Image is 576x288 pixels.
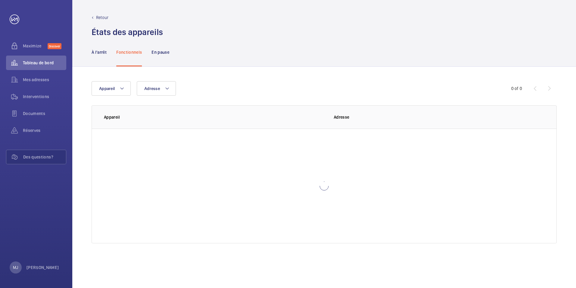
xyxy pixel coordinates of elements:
p: Fonctionnels [116,49,142,55]
span: Adresse [144,86,160,91]
p: À l'arrêt [92,49,107,55]
span: Discover [48,43,61,49]
h1: États des appareils [92,27,163,38]
p: En pause [152,49,169,55]
span: Tableau de bord [23,60,66,66]
span: Documents [23,110,66,117]
span: Des questions? [23,154,66,160]
p: MJ [13,264,18,270]
p: Retour [96,14,108,21]
span: Mes adresses [23,77,66,83]
p: Adresse [334,114,544,120]
button: Appareil [92,81,131,96]
div: 0 of 0 [511,85,522,91]
span: Maximize [23,43,48,49]
span: Interventions [23,94,66,100]
button: Adresse [137,81,176,96]
p: Appareil [104,114,324,120]
span: Réserves [23,127,66,133]
p: [PERSON_NAME] [27,264,59,270]
span: Appareil [99,86,115,91]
